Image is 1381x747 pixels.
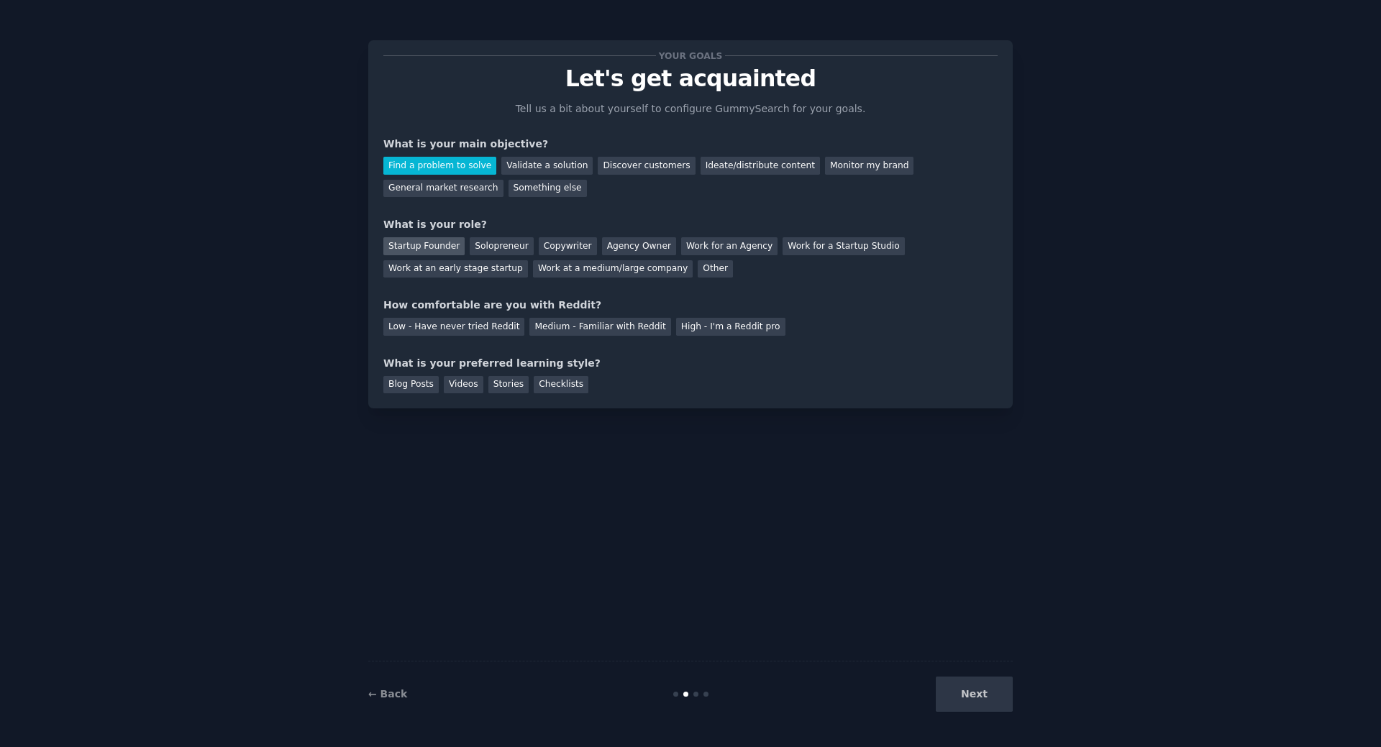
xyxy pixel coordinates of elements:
div: Other [698,260,733,278]
div: Validate a solution [501,157,593,175]
div: What is your preferred learning style? [383,356,998,371]
div: High - I'm a Reddit pro [676,318,785,336]
div: Discover customers [598,157,695,175]
div: Low - Have never tried Reddit [383,318,524,336]
div: Solopreneur [470,237,533,255]
div: Work at an early stage startup [383,260,528,278]
div: Ideate/distribute content [701,157,820,175]
div: Find a problem to solve [383,157,496,175]
div: Blog Posts [383,376,439,394]
div: Monitor my brand [825,157,913,175]
div: Work for a Startup Studio [783,237,904,255]
div: Medium - Familiar with Reddit [529,318,670,336]
div: Copywriter [539,237,597,255]
div: Startup Founder [383,237,465,255]
div: What is your main objective? [383,137,998,152]
span: Your goals [656,48,725,63]
div: What is your role? [383,217,998,232]
div: Checklists [534,376,588,394]
div: Work for an Agency [681,237,778,255]
div: Videos [444,376,483,394]
div: Stories [488,376,529,394]
p: Let's get acquainted [383,66,998,91]
div: Agency Owner [602,237,676,255]
p: Tell us a bit about yourself to configure GummySearch for your goals. [509,101,872,116]
div: Something else [509,180,587,198]
div: General market research [383,180,503,198]
div: How comfortable are you with Reddit? [383,298,998,313]
a: ← Back [368,688,407,700]
div: Work at a medium/large company [533,260,693,278]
